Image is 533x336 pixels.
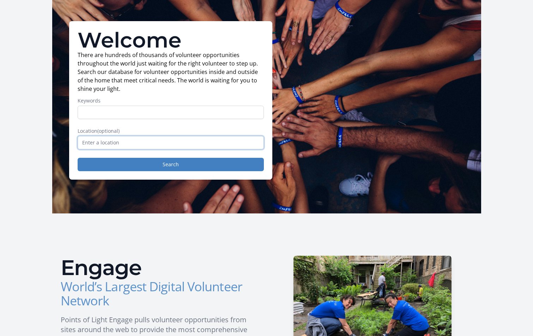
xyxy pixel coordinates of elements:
[61,257,261,278] h2: Engage
[78,127,264,135] label: Location
[78,158,264,171] button: Search
[97,127,120,134] span: (optional)
[78,136,264,149] input: Enter a location
[61,280,261,308] h3: World’s Largest Digital Volunteer Network
[78,30,264,51] h1: Welcome
[78,51,264,93] p: There are hundreds of thousands of volunteer opportunities throughout the world just waiting for ...
[78,97,264,104] label: Keywords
